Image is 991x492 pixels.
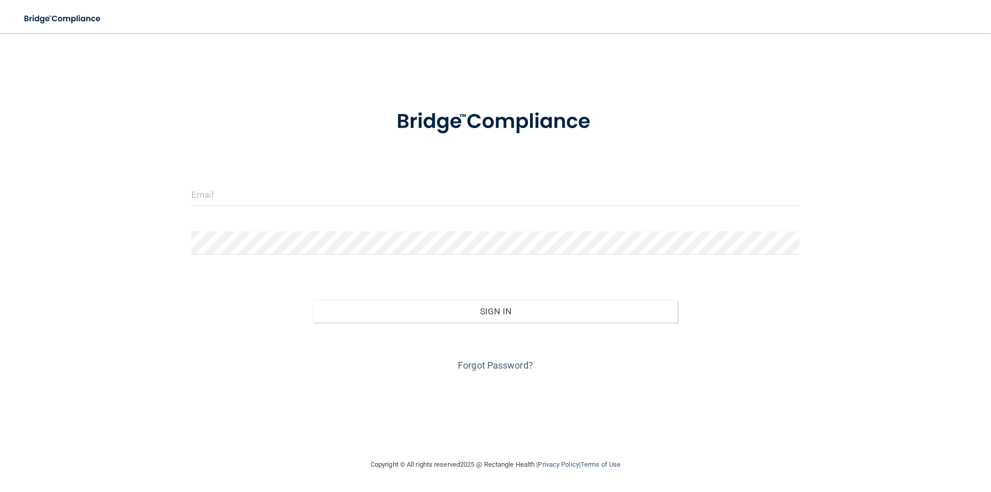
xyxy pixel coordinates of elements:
[458,360,533,371] a: Forgot Password?
[313,300,678,323] button: Sign In
[375,95,616,149] img: bridge_compliance_login_screen.278c3ca4.svg
[15,8,110,29] img: bridge_compliance_login_screen.278c3ca4.svg
[307,448,684,481] div: Copyright © All rights reserved 2025 @ Rectangle Health | |
[191,183,800,206] input: Email
[581,461,620,468] a: Terms of Use
[538,461,579,468] a: Privacy Policy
